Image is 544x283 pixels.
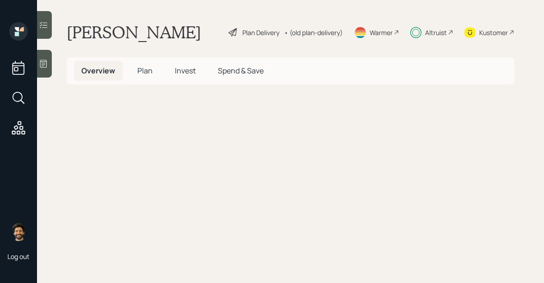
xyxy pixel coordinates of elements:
[218,66,264,76] span: Spend & Save
[7,252,30,261] div: Log out
[284,28,343,37] div: • (old plan-delivery)
[67,22,201,42] h1: [PERSON_NAME]
[370,28,393,37] div: Warmer
[242,28,279,37] div: Plan Delivery
[137,66,153,76] span: Plan
[175,66,196,76] span: Invest
[9,223,28,241] img: eric-schwartz-headshot.png
[479,28,508,37] div: Kustomer
[425,28,447,37] div: Altruist
[81,66,115,76] span: Overview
